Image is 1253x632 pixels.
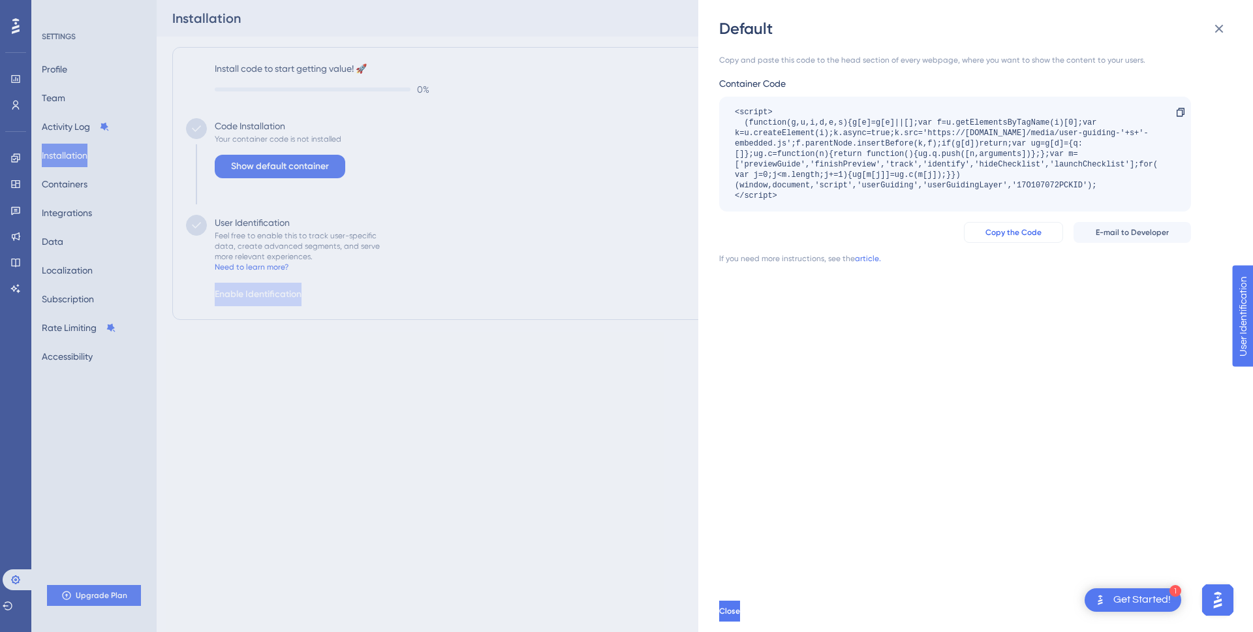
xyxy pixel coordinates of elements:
[1092,592,1108,608] img: launcher-image-alternative-text
[719,601,740,622] button: Close
[719,606,740,616] span: Close
[964,222,1063,243] button: Copy the Code
[719,253,855,264] div: If you need more instructions, see the
[1085,588,1181,612] div: Open Get Started! checklist, remaining modules: 1
[855,253,881,264] a: article.
[1198,580,1237,620] iframe: UserGuiding AI Assistant Launcher
[1113,593,1171,607] div: Get Started!
[1096,227,1169,238] span: E-mail to Developer
[719,18,1235,39] div: Default
[10,3,91,19] span: User Identification
[735,107,1162,201] div: <script> (function(g,u,i,d,e,s){g[e]=g[e]||[];var f=u.getElementsByTagName(i)[0];var k=u.createEl...
[719,76,1191,91] div: Container Code
[719,55,1191,65] div: Copy and paste this code to the head section of every webpage, where you want to show the content...
[985,227,1042,238] span: Copy the Code
[1169,585,1181,597] div: 1
[1074,222,1191,243] button: E-mail to Developer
